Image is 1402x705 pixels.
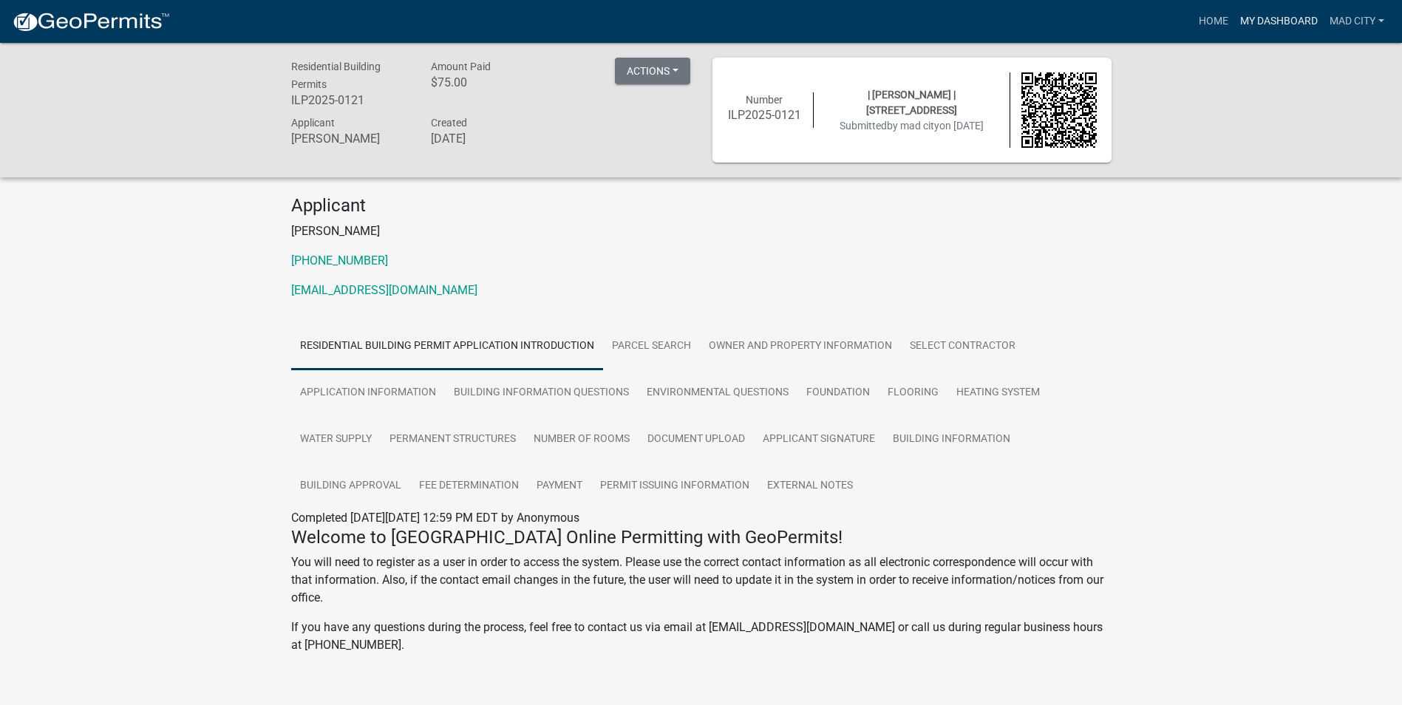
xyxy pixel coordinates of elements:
a: My Dashboard [1234,7,1324,35]
a: Payment [528,463,591,510]
a: Applicant Signature [754,416,884,463]
a: [PHONE_NUMBER] [291,253,388,268]
span: Amount Paid [431,61,491,72]
h6: [DATE] [431,132,549,146]
span: | [PERSON_NAME] | [STREET_ADDRESS] [866,89,957,116]
span: by mad city [887,120,939,132]
a: Document Upload [639,416,754,463]
a: Heating System [947,369,1049,417]
h6: ILP2025-0121 [291,93,409,107]
button: Actions [615,58,690,84]
a: Building Information [884,416,1019,463]
a: Environmental Questions [638,369,797,417]
h4: Applicant [291,195,1112,217]
a: Building Approval [291,463,410,510]
a: Permit Issuing Information [591,463,758,510]
a: Number of Rooms [525,416,639,463]
a: Foundation [797,369,879,417]
p: [PERSON_NAME] [291,222,1112,240]
h6: ILP2025-0121 [727,108,803,122]
span: Created [431,117,467,129]
a: Select contractor [901,323,1024,370]
span: Submitted on [DATE] [840,120,984,132]
p: If you have any questions during the process, feel free to contact us via email at [EMAIL_ADDRESS... [291,619,1112,654]
a: Fee Determination [410,463,528,510]
a: Permanent Structures [381,416,525,463]
span: Completed [DATE][DATE] 12:59 PM EDT by Anonymous [291,511,579,525]
a: Water Supply [291,416,381,463]
a: Building Information Questions [445,369,638,417]
span: Number [746,94,783,106]
h6: [PERSON_NAME] [291,132,409,146]
span: Applicant [291,117,335,129]
a: Owner and Property Information [700,323,901,370]
a: External Notes [758,463,862,510]
a: Application Information [291,369,445,417]
a: Parcel search [603,323,700,370]
a: Residential Building Permit Application Introduction [291,323,603,370]
p: You will need to register as a user in order to access the system. Please use the correct contact... [291,554,1112,607]
a: [EMAIL_ADDRESS][DOMAIN_NAME] [291,283,477,297]
a: Flooring [879,369,947,417]
img: QR code [1021,72,1097,148]
h6: $75.00 [431,75,549,89]
a: mad city [1324,7,1390,35]
a: Home [1193,7,1234,35]
h4: Welcome to [GEOGRAPHIC_DATA] Online Permitting with GeoPermits! [291,527,1112,548]
span: Residential Building Permits [291,61,381,90]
